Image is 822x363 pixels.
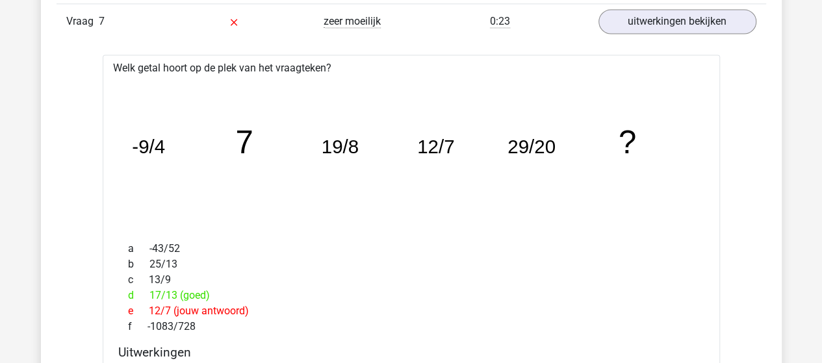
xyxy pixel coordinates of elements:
[118,303,704,318] div: 12/7 (jouw antwoord)
[118,344,704,359] h4: Uitwerkingen
[118,256,704,271] div: 25/13
[322,136,359,157] tspan: 19/8
[118,318,704,334] div: -1083/728
[128,303,149,318] span: e
[128,287,149,303] span: d
[118,240,704,256] div: -43/52
[128,256,149,271] span: b
[418,136,455,157] tspan: 12/7
[128,271,149,287] span: c
[66,14,99,29] span: Vraag
[324,15,381,28] span: zeer moeilijk
[128,240,149,256] span: a
[619,124,637,160] tspan: ?
[598,9,756,34] a: uitwerkingen bekijken
[118,271,704,287] div: 13/9
[490,15,510,28] span: 0:23
[128,318,148,334] span: f
[508,136,556,157] tspan: 29/20
[235,124,253,160] tspan: 7
[132,136,165,157] tspan: -9/4
[99,15,105,27] span: 7
[118,287,704,303] div: 17/13 (goed)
